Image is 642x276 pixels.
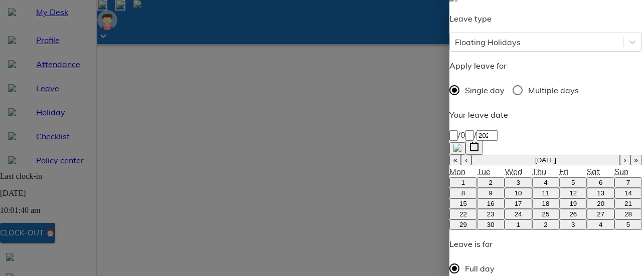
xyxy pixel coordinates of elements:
abbr: September 24, 2025 [515,210,522,218]
img: clearIcon.00697547.svg [453,144,461,152]
button: September 25, 2025 [532,209,560,219]
abbr: Friday [559,166,569,176]
abbr: September 26, 2025 [569,210,577,218]
p: Leave type [449,13,642,25]
abbr: October 4, 2025 [599,221,602,228]
abbr: September 16, 2025 [487,200,495,207]
abbr: October 1, 2025 [516,221,520,228]
abbr: September 19, 2025 [569,200,577,207]
button: September 22, 2025 [449,209,477,219]
button: October 4, 2025 [587,219,614,230]
abbr: September 7, 2025 [626,179,630,186]
button: September 27, 2025 [587,209,614,219]
button: « [449,155,461,165]
abbr: September 17, 2025 [515,200,522,207]
abbr: September 25, 2025 [542,210,550,218]
abbr: September 5, 2025 [571,179,575,186]
abbr: Saturday [587,166,600,176]
abbr: September 27, 2025 [597,210,604,218]
button: » [630,155,642,165]
abbr: September 11, 2025 [542,189,550,197]
abbr: September 18, 2025 [542,200,550,207]
abbr: October 2, 2025 [544,221,547,228]
abbr: October 5, 2025 [626,221,630,228]
abbr: October 3, 2025 [571,221,575,228]
button: September 26, 2025 [559,209,587,219]
abbr: September 22, 2025 [459,210,467,218]
button: September 10, 2025 [505,188,532,198]
button: September 1, 2025 [449,177,477,188]
abbr: September 9, 2025 [489,189,493,197]
div: Floating Holidays [455,36,521,48]
abbr: Tuesday [477,166,491,176]
button: September 30, 2025 [477,219,505,230]
abbr: September 4, 2025 [544,179,547,186]
button: September 21, 2025 [614,198,642,209]
button: September 7, 2025 [614,177,642,188]
button: ‹ [461,155,471,165]
button: September 6, 2025 [587,177,614,188]
button: September 4, 2025 [532,177,560,188]
abbr: September 3, 2025 [516,179,520,186]
button: September 5, 2025 [559,177,587,188]
button: September 18, 2025 [532,198,560,209]
span: / [474,130,476,140]
input: ---- [476,130,498,141]
abbr: September 29, 2025 [459,221,467,228]
abbr: September 21, 2025 [624,200,632,207]
button: September 17, 2025 [505,198,532,209]
button: September 3, 2025 [505,177,532,188]
abbr: September 14, 2025 [624,189,632,197]
abbr: September 28, 2025 [624,210,632,218]
button: September 15, 2025 [449,198,477,209]
button: [DATE] [471,155,620,165]
button: September 12, 2025 [559,188,587,198]
input: -- [465,130,474,141]
abbr: September 15, 2025 [459,200,467,207]
abbr: September 10, 2025 [515,189,522,197]
span: Apply leave for [449,61,507,71]
button: September 29, 2025 [449,219,477,230]
button: September 14, 2025 [614,188,642,198]
span: Single day [465,84,505,96]
button: September 23, 2025 [477,209,505,219]
abbr: September 20, 2025 [597,200,604,207]
abbr: September 2, 2025 [489,179,493,186]
span: Multiple days [528,84,579,96]
abbr: September 1, 2025 [461,179,465,186]
abbr: Wednesday [505,166,523,176]
button: September 2, 2025 [477,177,505,188]
p: Leave is for [449,238,504,250]
button: September 8, 2025 [449,188,477,198]
abbr: September 12, 2025 [569,189,577,197]
button: September 9, 2025 [477,188,505,198]
span: 0 [460,130,465,140]
button: September 20, 2025 [587,198,614,209]
abbr: Sunday [614,166,628,176]
abbr: September 30, 2025 [487,221,495,228]
span: Full day [465,262,495,274]
input: -- [449,130,458,141]
abbr: September 6, 2025 [599,179,602,186]
button: › [620,155,630,165]
button: October 1, 2025 [505,219,532,230]
abbr: September 8, 2025 [461,189,465,197]
abbr: September 13, 2025 [597,189,604,197]
button: September 19, 2025 [559,198,587,209]
span: Your leave date [449,110,508,120]
button: September 16, 2025 [477,198,505,209]
button: September 11, 2025 [532,188,560,198]
button: September 13, 2025 [587,188,614,198]
button: October 5, 2025 [614,219,642,230]
abbr: Monday [449,166,465,176]
button: October 2, 2025 [532,219,560,230]
abbr: September 23, 2025 [487,210,495,218]
button: September 28, 2025 [614,209,642,219]
span: / [458,130,460,140]
button: October 3, 2025 [559,219,587,230]
div: daytype [449,80,642,101]
button: September 24, 2025 [505,209,532,219]
abbr: Thursday [532,166,546,176]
